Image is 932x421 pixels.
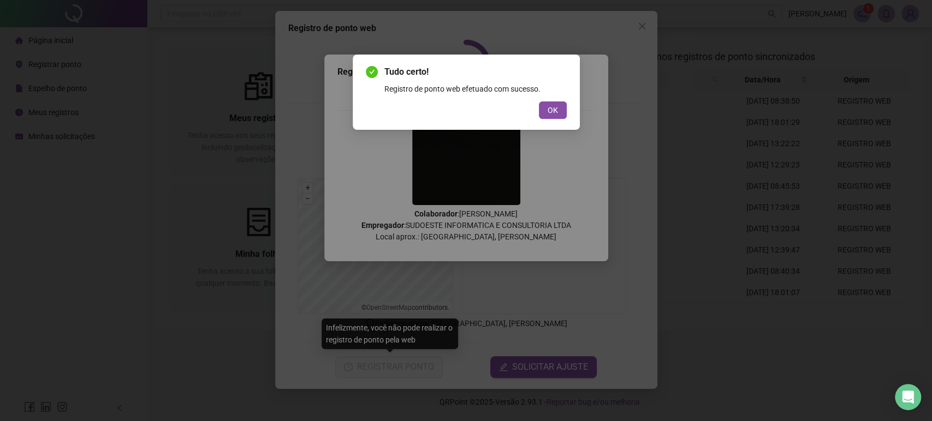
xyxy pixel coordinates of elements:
button: OK [539,101,567,119]
span: check-circle [366,66,378,78]
div: Open Intercom Messenger [895,384,921,410]
div: Registro de ponto web efetuado com sucesso. [384,83,567,95]
span: Tudo certo! [384,65,567,79]
span: OK [548,104,558,116]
